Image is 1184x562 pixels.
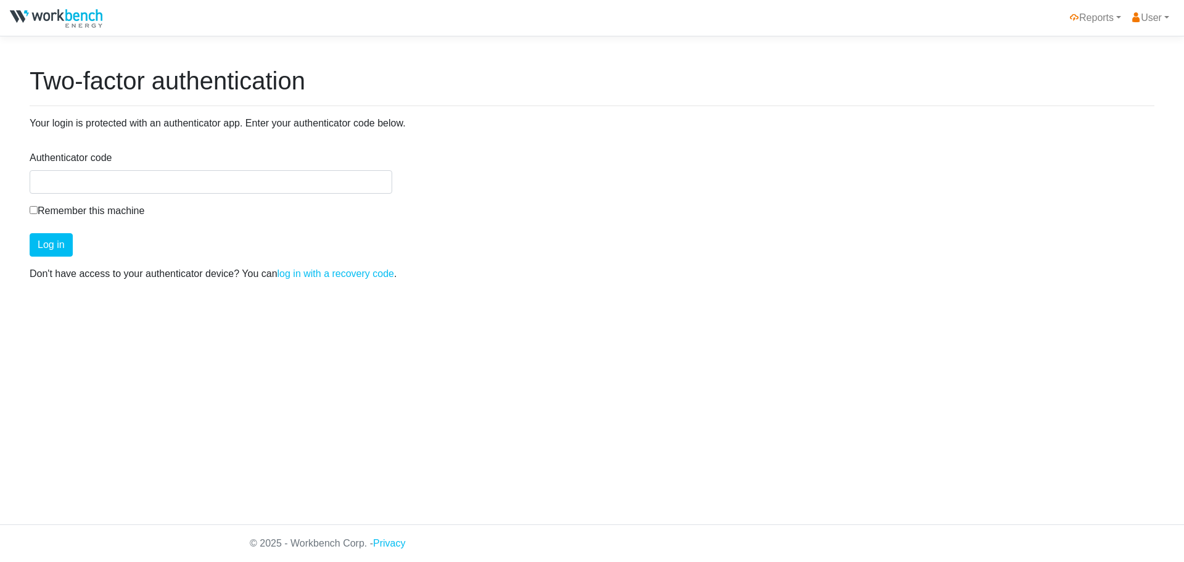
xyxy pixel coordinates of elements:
[30,151,112,165] label: Authenticator code
[30,206,38,214] input: Remember this machine
[373,538,405,548] a: Privacy
[240,525,943,562] div: © 2025 - Workbench Corp. -
[30,267,1154,281] p: Don't have access to your authenticator device? You can .
[1064,6,1126,30] a: Reports
[1126,6,1174,30] a: User
[30,204,144,218] label: Remember this machine
[30,66,1154,96] h1: Two-factor authentication
[30,116,1154,131] p: Your login is protected with an authenticator app. Enter your authenticator code below.
[10,9,102,28] img: NRGPeaks.png
[277,268,394,279] a: log in with a recovery code
[30,233,73,257] button: Log in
